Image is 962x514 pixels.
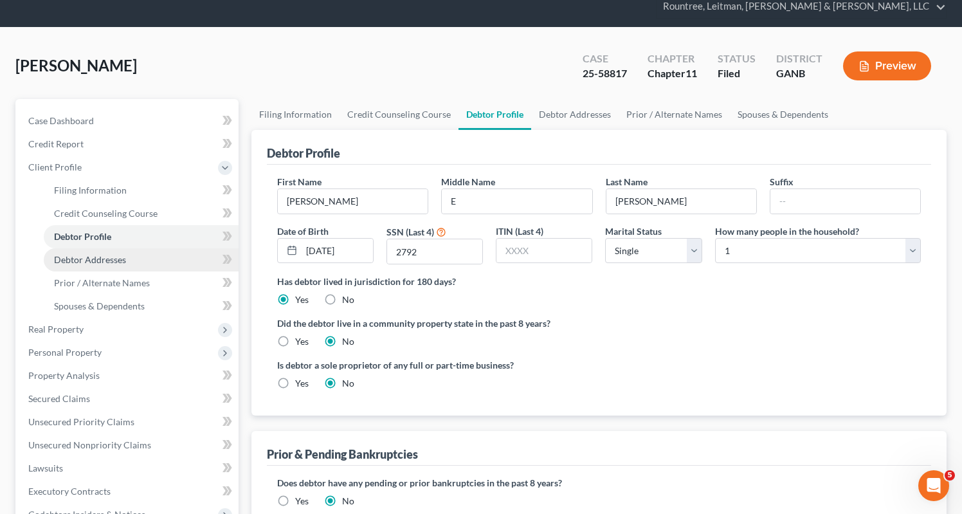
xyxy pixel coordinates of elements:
[28,115,94,126] span: Case Dashboard
[18,387,239,410] a: Secured Claims
[945,470,955,481] span: 5
[583,66,627,81] div: 25-58817
[442,189,592,214] input: M.I
[278,189,428,214] input: --
[496,239,592,263] input: XXXX
[342,293,354,306] label: No
[619,99,730,130] a: Prior / Alternate Names
[18,133,239,156] a: Credit Report
[18,480,239,503] a: Executory Contracts
[496,225,543,238] label: ITIN (Last 4)
[28,138,84,149] span: Credit Report
[44,295,239,318] a: Spouses & Dependents
[18,434,239,457] a: Unsecured Nonpriority Claims
[387,239,482,264] input: XXXX
[718,66,756,81] div: Filed
[251,99,340,130] a: Filing Information
[918,470,949,501] iframe: Intercom live chat
[295,335,309,348] label: Yes
[28,324,84,335] span: Real Property
[648,66,697,81] div: Chapter
[277,317,921,330] label: Did the debtor live in a community property state in the past 8 years?
[28,393,90,404] span: Secured Claims
[843,51,931,80] button: Preview
[458,99,531,130] a: Debtor Profile
[342,335,354,348] label: No
[267,446,418,462] div: Prior & Pending Bankruptcies
[44,271,239,295] a: Prior / Alternate Names
[342,495,354,508] label: No
[18,109,239,133] a: Case Dashboard
[28,486,111,497] span: Executory Contracts
[605,225,662,238] label: Marital Status
[28,161,82,172] span: Client Profile
[606,175,648,188] label: Last Name
[770,189,920,214] input: --
[715,225,859,238] label: How many people in the household?
[277,175,322,188] label: First Name
[340,99,458,130] a: Credit Counseling Course
[277,358,593,372] label: Is debtor a sole proprietor of any full or part-time business?
[28,463,63,473] span: Lawsuits
[44,248,239,271] a: Debtor Addresses
[44,202,239,225] a: Credit Counseling Course
[28,439,151,450] span: Unsecured Nonpriority Claims
[28,416,134,427] span: Unsecured Priority Claims
[44,179,239,202] a: Filing Information
[44,225,239,248] a: Debtor Profile
[54,277,150,288] span: Prior / Alternate Names
[15,56,137,75] span: [PERSON_NAME]
[718,51,756,66] div: Status
[776,51,822,66] div: District
[54,300,145,311] span: Spouses & Dependents
[730,99,836,130] a: Spouses & Dependents
[386,225,434,239] label: SSN (Last 4)
[54,208,158,219] span: Credit Counseling Course
[18,410,239,434] a: Unsecured Priority Claims
[295,293,309,306] label: Yes
[28,370,100,381] span: Property Analysis
[531,99,619,130] a: Debtor Addresses
[54,185,127,196] span: Filing Information
[606,189,756,214] input: --
[54,231,111,242] span: Debtor Profile
[295,495,309,508] label: Yes
[267,145,340,161] div: Debtor Profile
[295,377,309,390] label: Yes
[277,225,329,238] label: Date of Birth
[18,457,239,480] a: Lawsuits
[277,476,921,490] label: Does debtor have any pending or prior bankruptcies in the past 8 years?
[18,364,239,387] a: Property Analysis
[342,377,354,390] label: No
[685,67,697,79] span: 11
[583,51,627,66] div: Case
[277,275,921,288] label: Has debtor lived in jurisdiction for 180 days?
[776,66,822,81] div: GANB
[648,51,697,66] div: Chapter
[54,254,126,265] span: Debtor Addresses
[28,347,102,358] span: Personal Property
[770,175,794,188] label: Suffix
[441,175,495,188] label: Middle Name
[302,239,373,263] input: MM/DD/YYYY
